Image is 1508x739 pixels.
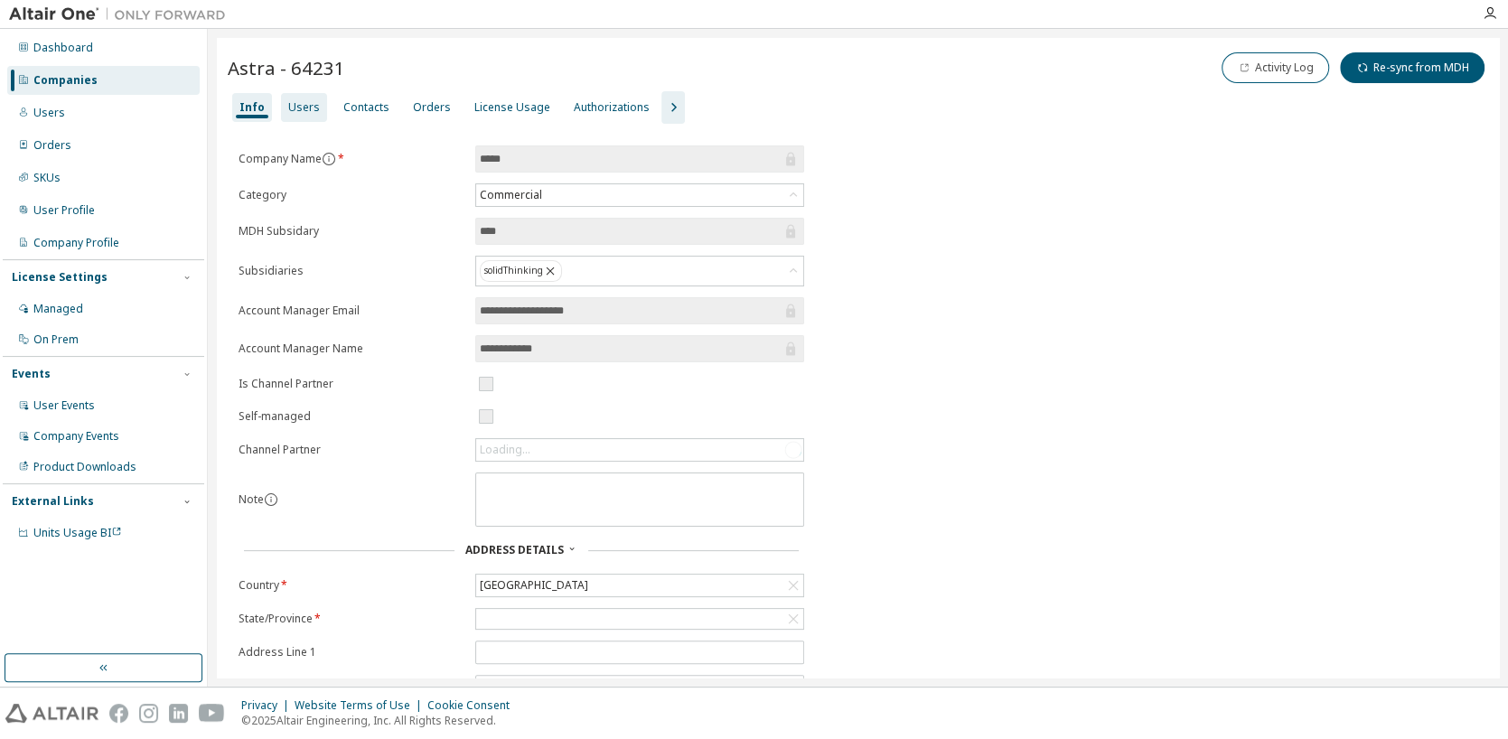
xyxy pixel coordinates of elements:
[239,341,464,356] label: Account Manager Name
[476,257,803,285] div: solidThinking
[12,270,108,285] div: License Settings
[139,704,158,723] img: instagram.svg
[477,575,591,595] div: [GEOGRAPHIC_DATA]
[33,73,98,88] div: Companies
[427,698,520,713] div: Cookie Consent
[5,704,98,723] img: altair_logo.svg
[288,100,320,115] div: Users
[239,152,464,166] label: Company Name
[239,188,464,202] label: Category
[239,100,265,115] div: Info
[33,460,136,474] div: Product Downloads
[239,224,464,239] label: MDH Subsidary
[1340,52,1485,83] button: Re-sync from MDH
[343,100,389,115] div: Contacts
[33,138,71,153] div: Orders
[109,704,128,723] img: facebook.svg
[477,185,545,205] div: Commercial
[295,698,427,713] div: Website Terms of Use
[239,264,464,278] label: Subsidiaries
[12,367,51,381] div: Events
[480,443,530,457] div: Loading...
[33,302,83,316] div: Managed
[476,439,803,461] div: Loading...
[476,184,803,206] div: Commercial
[33,203,95,218] div: User Profile
[239,645,464,659] label: Address Line 1
[33,41,93,55] div: Dashboard
[239,491,264,507] label: Note
[33,171,61,185] div: SKUs
[228,55,345,80] span: Astra - 64231
[169,704,188,723] img: linkedin.svg
[9,5,235,23] img: Altair One
[33,332,79,347] div: On Prem
[474,100,550,115] div: License Usage
[574,100,650,115] div: Authorizations
[33,236,119,250] div: Company Profile
[480,260,562,282] div: solidThinking
[239,409,464,424] label: Self-managed
[33,106,65,120] div: Users
[1222,52,1329,83] button: Activity Log
[413,100,451,115] div: Orders
[322,152,336,166] button: information
[239,377,464,391] label: Is Channel Partner
[476,575,803,596] div: [GEOGRAPHIC_DATA]
[239,443,464,457] label: Channel Partner
[12,494,94,509] div: External Links
[465,542,564,557] span: Address Details
[264,492,278,507] button: information
[33,398,95,413] div: User Events
[33,429,119,444] div: Company Events
[241,698,295,713] div: Privacy
[239,578,464,593] label: Country
[241,713,520,728] p: © 2025 Altair Engineering, Inc. All Rights Reserved.
[33,525,122,540] span: Units Usage BI
[199,704,225,723] img: youtube.svg
[239,612,464,626] label: State/Province
[239,304,464,318] label: Account Manager Email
